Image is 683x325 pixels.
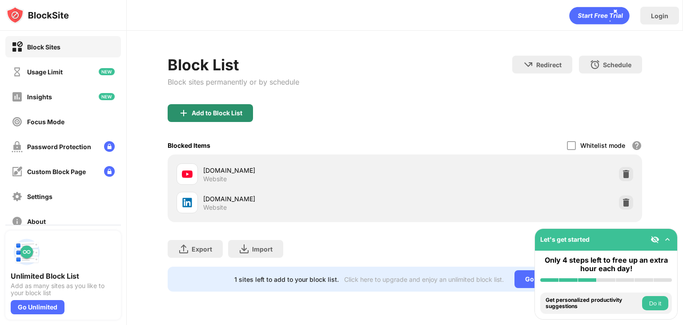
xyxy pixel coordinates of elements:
img: logo-blocksite.svg [6,6,69,24]
div: 1 sites left to add to your block list. [234,276,339,283]
div: Insights [27,93,52,101]
div: Go Unlimited [514,270,575,288]
div: Add to Block List [192,110,242,117]
div: Website [203,175,227,183]
img: settings-off.svg [12,191,23,202]
div: Click here to upgrade and enjoy an unlimited block list. [344,276,504,283]
button: Do it [642,296,668,310]
div: Only 4 steps left to free up an extra hour each day! [540,256,672,273]
div: Custom Block Page [27,168,86,175]
div: [DOMAIN_NAME] [203,194,405,203]
div: Block sites permanently or by schedule [168,77,299,86]
img: new-icon.svg [99,68,115,75]
div: Login [651,12,668,20]
img: password-protection-off.svg [12,141,23,152]
div: Usage Limit [27,68,63,76]
img: time-usage-off.svg [12,66,23,77]
div: Unlimited Block List [11,272,116,280]
div: Website [203,203,227,211]
div: animation [569,7,630,24]
div: Whitelist mode [580,142,625,149]
img: new-icon.svg [99,93,115,100]
div: Focus Mode [27,118,64,126]
div: Get personalized productivity suggestions [546,297,640,310]
img: focus-off.svg [12,116,23,127]
img: block-on.svg [12,41,23,53]
div: Block List [168,56,299,74]
img: favicons [182,169,193,179]
img: eye-not-visible.svg [651,235,659,244]
img: lock-menu.svg [104,141,115,152]
img: favicons [182,197,193,208]
div: Block Sites [27,43,60,51]
div: [DOMAIN_NAME] [203,166,405,175]
div: Add as many sites as you like to your block list [11,282,116,297]
div: Password Protection [27,143,91,150]
img: customize-block-page-off.svg [12,166,23,177]
img: push-block-list.svg [11,236,43,268]
div: Schedule [603,61,631,69]
div: About [27,218,46,225]
div: Go Unlimited [11,300,64,314]
div: Export [192,245,212,253]
div: Blocked Items [168,142,210,149]
div: Settings [27,193,52,200]
img: lock-menu.svg [104,166,115,177]
img: omni-setup-toggle.svg [663,235,672,244]
div: Redirect [536,61,562,69]
img: about-off.svg [12,216,23,227]
div: Import [252,245,273,253]
div: Let's get started [540,236,590,243]
img: insights-off.svg [12,91,23,102]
